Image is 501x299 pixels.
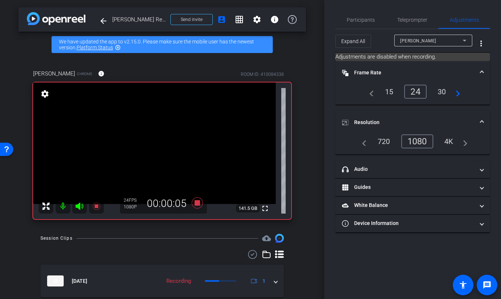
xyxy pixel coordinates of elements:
mat-icon: navigate_next [459,137,468,146]
img: app-logo [27,12,85,25]
mat-icon: navigate_before [365,87,374,96]
span: Adjustments [450,17,479,22]
mat-expansion-panel-header: Guides [335,179,490,196]
mat-expansion-panel-header: Device Information [335,215,490,232]
span: [PERSON_NAME] [33,70,75,78]
mat-icon: info [98,70,105,77]
span: Chrome [77,71,92,77]
mat-icon: fullscreen [261,204,269,213]
span: [PERSON_NAME] [400,38,436,43]
span: Expand All [341,34,365,48]
div: Resolution [335,134,490,154]
mat-panel-title: Frame Rate [342,69,474,77]
mat-icon: navigate_next [451,87,460,96]
span: FPS [129,198,137,203]
div: 24 [124,197,142,203]
div: We have updated the app to v2.15.0. Please make sure the mobile user has the newest version. [52,36,273,53]
img: Session clips [275,234,284,243]
span: [DATE] [72,277,87,285]
mat-icon: message [483,281,491,289]
mat-icon: account_box [217,15,226,24]
span: 1 [262,277,265,285]
div: Recording [163,277,195,285]
mat-panel-title: Audio [342,165,474,173]
span: Participants [347,17,375,22]
mat-expansion-panel-header: White Balance [335,197,490,214]
mat-icon: arrow_back [99,17,108,25]
mat-panel-title: Guides [342,183,474,191]
button: Send invite [170,14,213,25]
mat-card: Adjustments are disabled when recording. [335,53,490,61]
mat-icon: settings [40,89,50,98]
span: 141.5 GB [236,204,260,213]
mat-icon: navigate_before [358,137,367,146]
div: 00:00:05 [142,197,191,210]
mat-icon: cloud_upload [262,234,271,243]
span: [PERSON_NAME] Recording - PSA [112,12,166,27]
mat-icon: grid_on [235,15,244,24]
div: Frame Rate [335,85,490,105]
mat-icon: more_vert [477,39,486,48]
a: Platform Status [77,45,113,50]
span: Teleprompter [397,17,427,22]
img: thumb-nail [47,275,64,286]
div: 1080P [124,204,142,210]
mat-expansion-panel-header: Frame Rate [335,61,490,85]
mat-panel-title: Device Information [342,219,474,227]
mat-icon: highlight_off [115,45,121,50]
mat-expansion-panel-header: Audio [335,161,490,178]
div: ROOM ID: 410084338 [241,71,284,78]
mat-expansion-panel-header: thumb-nail[DATE]Recording1 [40,265,284,297]
mat-panel-title: White Balance [342,201,474,209]
mat-icon: accessibility [459,281,468,289]
mat-icon: info [270,15,279,24]
mat-panel-title: Resolution [342,119,474,126]
mat-icon: settings [253,15,261,24]
button: More Options for Adjustments Panel [472,35,490,52]
div: Session Clips [40,235,73,242]
button: Expand All [335,35,371,48]
mat-expansion-panel-header: Resolution [335,111,490,134]
span: Send invite [181,17,202,22]
span: Destinations for your clips [262,234,271,243]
